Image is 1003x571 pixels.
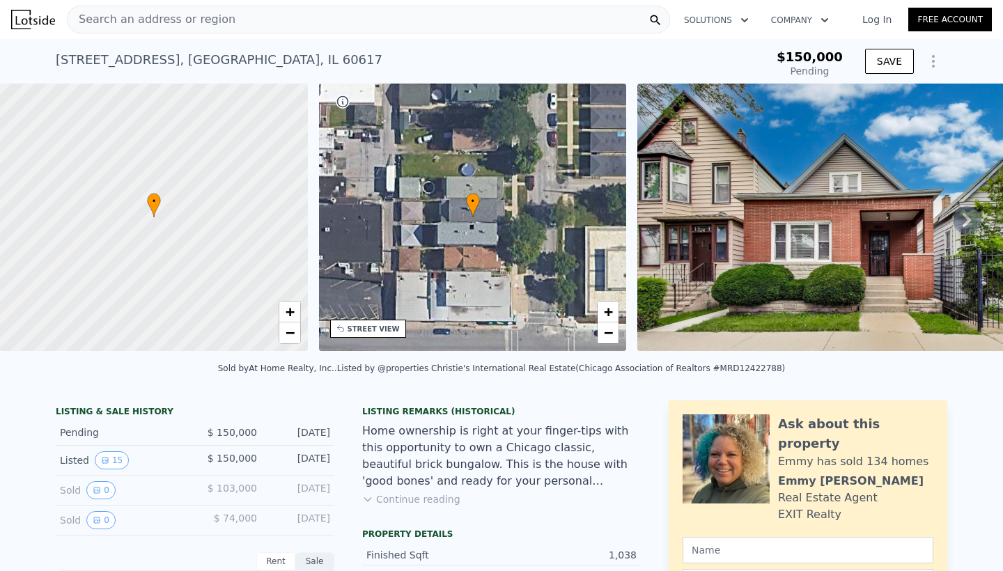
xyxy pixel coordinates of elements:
[268,425,330,439] div: [DATE]
[95,451,129,469] button: View historical data
[285,324,294,341] span: −
[778,506,841,523] div: EXIT Realty
[268,451,330,469] div: [DATE]
[60,425,184,439] div: Pending
[777,64,843,78] div: Pending
[777,49,843,64] span: $150,000
[256,552,295,570] div: Rent
[778,473,924,490] div: Emmy [PERSON_NAME]
[56,50,382,70] div: [STREET_ADDRESS] , [GEOGRAPHIC_DATA] , IL 60617
[366,548,501,562] div: Finished Sqft
[778,414,933,453] div: Ask about this property
[285,303,294,320] span: +
[362,529,641,540] div: Property details
[598,302,619,322] a: Zoom in
[604,303,613,320] span: +
[147,193,161,217] div: •
[60,451,184,469] div: Listed
[60,511,184,529] div: Sold
[362,423,641,490] div: Home ownership is right at your finger-tips with this opportunity to own a Chicago classic, beaut...
[208,453,257,464] span: $ 150,000
[295,552,334,570] div: Sale
[501,548,637,562] div: 1,038
[348,324,400,334] div: STREET VIEW
[56,406,334,420] div: LISTING & SALE HISTORY
[673,8,760,33] button: Solutions
[683,537,933,563] input: Name
[208,483,257,494] span: $ 103,000
[846,13,908,26] a: Log In
[11,10,55,29] img: Lotside
[214,513,257,524] span: $ 74,000
[362,492,460,506] button: Continue reading
[362,406,641,417] div: Listing Remarks (Historical)
[68,11,235,28] span: Search an address or region
[147,195,161,208] span: •
[466,193,480,217] div: •
[86,511,116,529] button: View historical data
[760,8,840,33] button: Company
[60,481,184,499] div: Sold
[865,49,914,74] button: SAVE
[218,363,337,373] div: Sold by At Home Realty, Inc. .
[604,324,613,341] span: −
[337,363,786,373] div: Listed by @properties Christie's International Real Estate (Chicago Association of Realtors #MRD1...
[908,8,992,31] a: Free Account
[466,195,480,208] span: •
[598,322,619,343] a: Zoom out
[268,481,330,499] div: [DATE]
[778,490,878,506] div: Real Estate Agent
[919,47,947,75] button: Show Options
[268,511,330,529] div: [DATE]
[86,481,116,499] button: View historical data
[208,427,257,438] span: $ 150,000
[279,302,300,322] a: Zoom in
[778,453,928,470] div: Emmy has sold 134 homes
[279,322,300,343] a: Zoom out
